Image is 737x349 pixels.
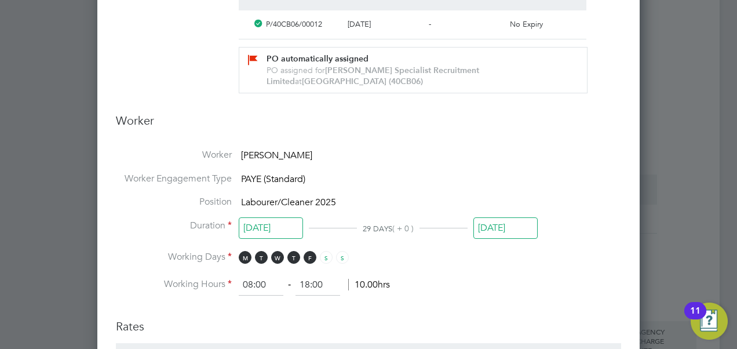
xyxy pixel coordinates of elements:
span: S [320,251,333,264]
h3: Rates [116,307,621,334]
div: No Expiry [505,15,586,34]
h3: Worker [116,113,621,137]
b: PO automatically assigned [267,54,368,64]
input: 08:00 [239,275,283,296]
span: T [287,251,300,264]
b: [PERSON_NAME] Specialist Recruitment Limited [267,66,479,86]
input: 17:00 [295,275,340,296]
span: PAYE (Standard) [241,173,305,185]
input: Select one [239,217,303,239]
span: T [255,251,268,264]
div: PO assigned for at [267,65,572,87]
span: F [304,251,316,264]
b: [GEOGRAPHIC_DATA] (40CB06) [302,77,423,86]
label: Position [116,196,232,208]
label: Duration [116,220,232,232]
span: M [239,251,251,264]
span: S [336,251,349,264]
span: Labourer/Cleaner 2025 [241,197,336,208]
input: Select one [473,217,538,239]
div: - [424,15,505,34]
div: P/40CB06/00012 [261,15,342,34]
span: W [271,251,284,264]
span: 29 DAYS [363,224,392,234]
label: Working Days [116,251,232,263]
div: 11 [690,311,700,326]
label: Working Hours [116,278,232,290]
span: [PERSON_NAME] [241,150,312,161]
label: Worker [116,149,232,161]
button: Open Resource Center, 11 new notifications [691,303,728,340]
span: 10.00hrs [348,279,390,290]
span: ( + 0 ) [392,223,414,234]
span: ‐ [286,279,293,290]
label: Worker Engagement Type [116,173,232,185]
div: [DATE] [343,15,424,34]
